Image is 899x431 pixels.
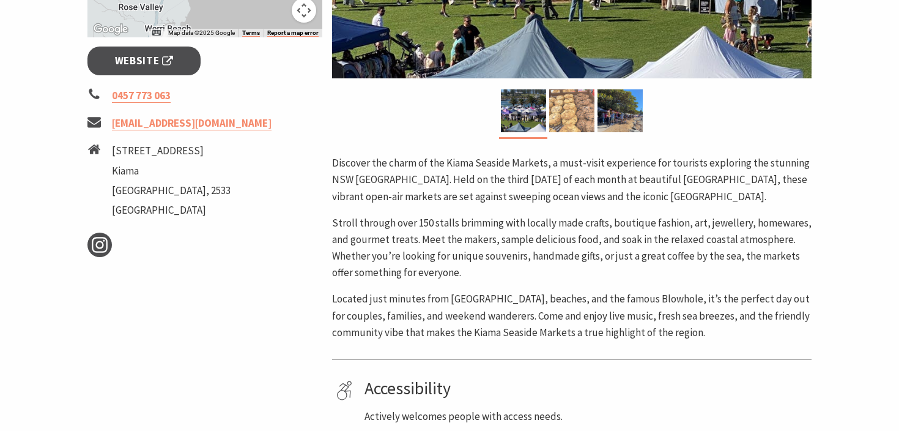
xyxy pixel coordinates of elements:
[267,29,319,37] a: Report a map error
[501,89,546,132] img: Kiama Seaside Market
[549,89,594,132] img: Market ptoduce
[112,163,231,179] li: Kiama
[112,116,272,130] a: [EMAIL_ADDRESS][DOMAIN_NAME]
[168,29,235,36] span: Map data ©2025 Google
[112,89,171,103] a: 0457 773 063
[332,215,812,282] p: Stroll through over 150 stalls brimming with locally made crafts, boutique fashion, art, jeweller...
[364,378,807,399] h4: Accessibility
[91,21,131,37] a: Open this area in Google Maps (opens a new window)
[112,143,231,159] li: [STREET_ADDRESS]
[364,408,807,425] p: Actively welcomes people with access needs.
[597,89,643,132] img: market photo
[87,47,201,75] a: Website
[242,29,260,37] a: Terms (opens in new tab)
[115,53,174,69] span: Website
[332,155,812,205] p: Discover the charm of the Kiama Seaside Markets, a must-visit experience for tourists exploring t...
[332,291,812,341] p: Located just minutes from [GEOGRAPHIC_DATA], beaches, and the famous Blowhole, it’s the perfect d...
[91,21,131,37] img: Google
[112,202,231,219] li: [GEOGRAPHIC_DATA]
[112,182,231,199] li: [GEOGRAPHIC_DATA], 2533
[152,29,161,37] button: Keyboard shortcuts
